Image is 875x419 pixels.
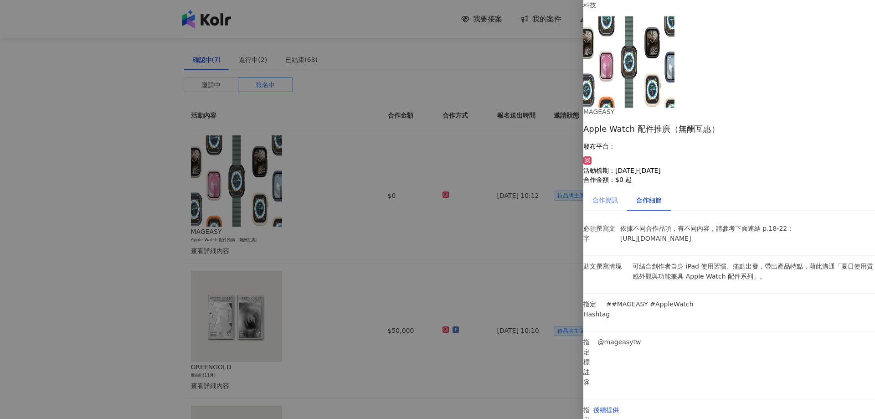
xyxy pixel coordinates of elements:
p: 發布平台： [583,143,661,150]
p: ##MAGEASY #AppleWatch [606,299,716,309]
p: 可結合創作者自身 iPad 使用習慣、痛點出發，帶出產品特點，藉此溝通「夏日使用質感外觀與功能兼具 Apple Watch 配件系列」。 [633,261,875,281]
a: 後續提供 [593,405,619,415]
p: 合作金額： $0 起 [583,176,661,183]
img: Apple Watch 全系列配件 [583,16,674,108]
p: 活動檔期：[DATE]-[DATE] [583,167,661,174]
p: 必須撰寫文字 [583,223,616,243]
p: 依據不同合作品項，有不同內容，請參考下面連結 p.18-22： [URL][DOMAIN_NAME] [620,223,800,243]
div: Apple Watch 配件推廣（無酬互惠） [583,123,875,134]
p: 貼文撰寫情境 [583,261,628,271]
div: MAGEASY [583,108,875,117]
p: 指定標註 @ [583,337,593,387]
p: @mageasytw [598,337,641,347]
div: 合作資訊 [592,195,618,205]
p: 指定 Hashtag [583,299,602,319]
div: 合作細節 [636,195,662,205]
